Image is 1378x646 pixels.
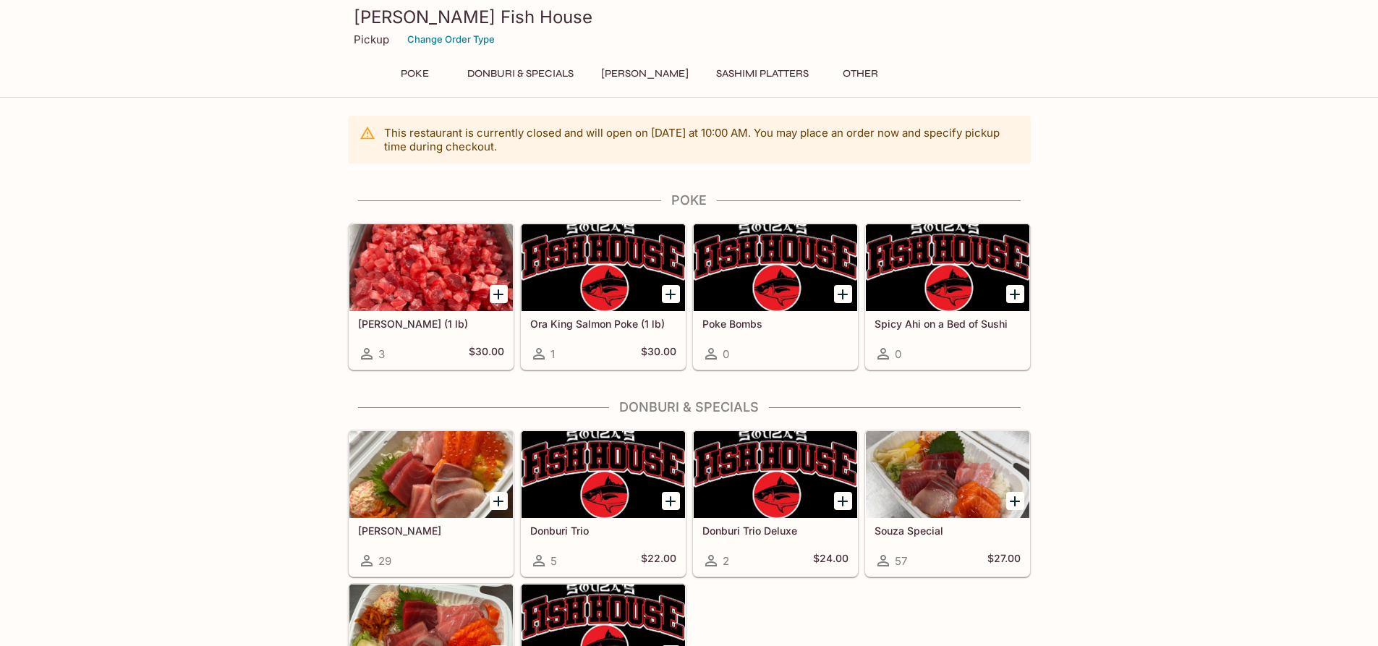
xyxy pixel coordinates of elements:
h5: $30.00 [469,345,504,362]
h5: $22.00 [641,552,676,569]
h5: Spicy Ahi on a Bed of Sushi [875,318,1021,330]
button: Sashimi Platters [708,64,817,84]
h5: Ora King Salmon Poke (1 lb) [530,318,676,330]
h5: Poke Bombs [702,318,849,330]
button: Donburi & Specials [459,64,582,84]
span: 2 [723,554,729,568]
div: Donburi Trio Deluxe [694,431,857,518]
button: [PERSON_NAME] [593,64,697,84]
button: Add Donburi Trio [662,492,680,510]
h3: [PERSON_NAME] Fish House [354,6,1025,28]
h5: $24.00 [813,552,849,569]
span: 0 [895,347,901,361]
button: Add Sashimi Donburis [490,492,508,510]
button: Poke [383,64,448,84]
h5: Donburi Trio Deluxe [702,524,849,537]
span: 3 [378,347,385,361]
button: Add Poke Bombs [834,285,852,303]
h5: $27.00 [987,552,1021,569]
button: Add Spicy Ahi on a Bed of Sushi [1006,285,1024,303]
p: Pickup [354,33,389,46]
h5: [PERSON_NAME] (1 lb) [358,318,504,330]
div: Donburi Trio [522,431,685,518]
span: 5 [550,554,557,568]
button: Change Order Type [401,28,501,51]
button: Add Donburi Trio Deluxe [834,492,852,510]
span: 57 [895,554,907,568]
a: Spicy Ahi on a Bed of Sushi0 [865,224,1030,370]
div: Sashimi Donburis [349,431,513,518]
h5: $30.00 [641,345,676,362]
div: Spicy Ahi on a Bed of Sushi [866,224,1029,311]
button: Add Ahi Poke (1 lb) [490,285,508,303]
a: Donburi Trio Deluxe2$24.00 [693,430,858,577]
h5: Souza Special [875,524,1021,537]
div: Souza Special [866,431,1029,518]
p: This restaurant is currently closed and will open on [DATE] at 10:00 AM . You may place an order ... [384,126,1019,153]
h4: Poke [348,192,1031,208]
button: Add Souza Special [1006,492,1024,510]
h5: [PERSON_NAME] [358,524,504,537]
a: Ora King Salmon Poke (1 lb)1$30.00 [521,224,686,370]
div: Ora King Salmon Poke (1 lb) [522,224,685,311]
button: Other [828,64,893,84]
h5: Donburi Trio [530,524,676,537]
a: Donburi Trio5$22.00 [521,430,686,577]
span: 1 [550,347,555,361]
a: [PERSON_NAME] (1 lb)3$30.00 [349,224,514,370]
h4: Donburi & Specials [348,399,1031,415]
a: Souza Special57$27.00 [865,430,1030,577]
div: Ahi Poke (1 lb) [349,224,513,311]
a: Poke Bombs0 [693,224,858,370]
button: Add Ora King Salmon Poke (1 lb) [662,285,680,303]
div: Poke Bombs [694,224,857,311]
span: 29 [378,554,391,568]
span: 0 [723,347,729,361]
a: [PERSON_NAME]29 [349,430,514,577]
